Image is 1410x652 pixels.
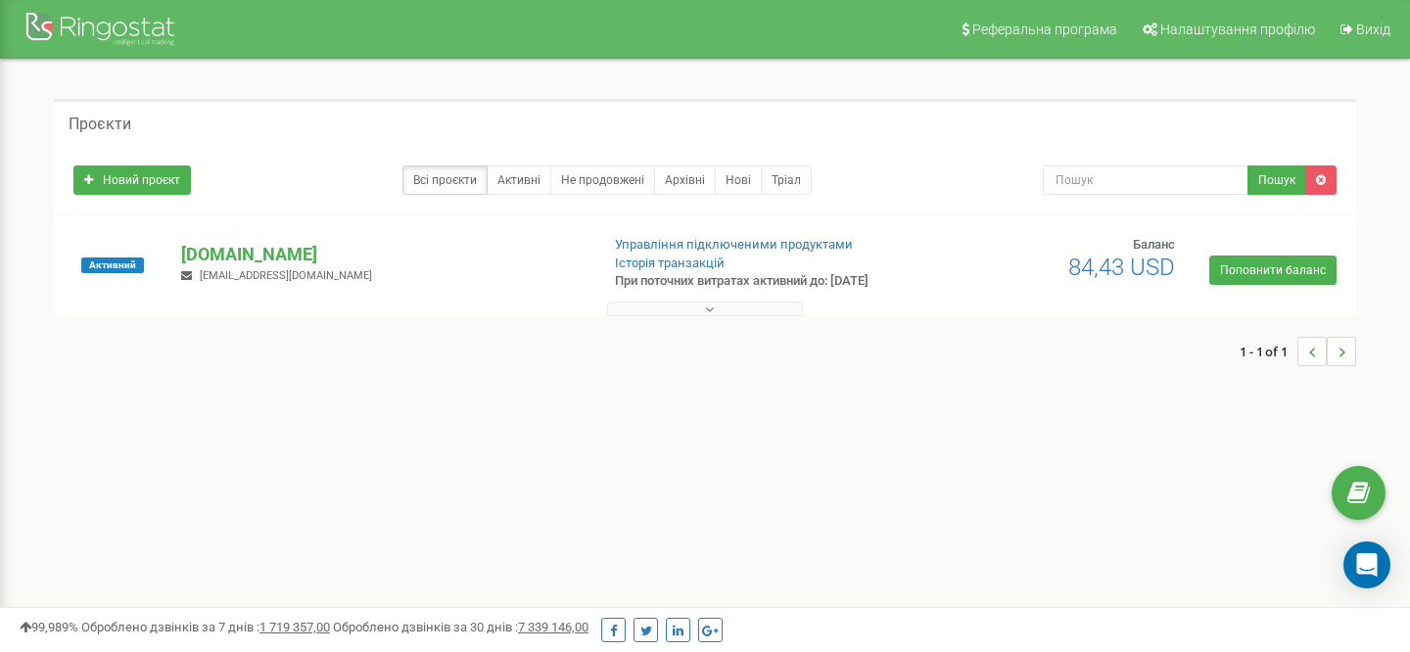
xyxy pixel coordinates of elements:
a: Тріал [761,165,812,195]
span: Оброблено дзвінків за 7 днів : [81,620,330,634]
span: Активний [81,257,144,273]
a: Активні [487,165,551,195]
span: Оброблено дзвінків за 30 днів : [333,620,588,634]
a: Не продовжені [550,165,655,195]
a: Історія транзакцій [615,256,725,270]
u: 1 719 357,00 [259,620,330,634]
p: [DOMAIN_NAME] [181,242,583,267]
span: 99,989% [20,620,78,634]
a: Архівні [654,165,716,195]
p: При поточних витратах активний до: [DATE] [615,272,909,291]
button: Пошук [1247,165,1306,195]
span: Вихід [1356,22,1390,37]
u: 7 339 146,00 [518,620,588,634]
div: Open Intercom Messenger [1343,541,1390,588]
a: Поповнити баланс [1209,256,1337,285]
a: Управління підключеними продуктами [615,237,853,252]
input: Пошук [1043,165,1248,195]
span: Реферальна програма [972,22,1117,37]
a: Новий проєкт [73,165,191,195]
a: Нові [715,165,762,195]
h5: Проєкти [69,116,131,133]
nav: ... [1240,317,1356,386]
span: Баланс [1133,237,1175,252]
span: Налаштування профілю [1160,22,1315,37]
span: 1 - 1 of 1 [1240,337,1297,366]
a: Всі проєкти [402,165,488,195]
span: [EMAIL_ADDRESS][DOMAIN_NAME] [200,269,372,282]
span: 84,43 USD [1068,254,1175,281]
